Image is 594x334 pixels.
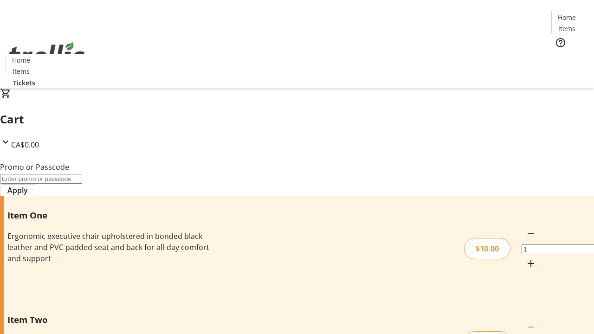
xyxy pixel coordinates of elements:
button: Increment by one [522,254,540,273]
span: Home [12,55,30,65]
span: Apply [7,185,28,196]
a: Tickets [551,54,588,64]
span: Tickets [559,54,581,64]
button: Decrement by one [522,225,540,243]
button: Help [551,33,570,52]
h3: Item Two [7,313,210,326]
a: Home [552,13,581,22]
a: Items [6,66,36,76]
a: Home [6,55,36,65]
a: Tickets [6,78,43,88]
span: Home [558,13,576,22]
span: Items [13,66,30,76]
img: Orient E2E Organization T6w4RVvN1s's Logo [6,32,88,78]
div: $10.00 [464,238,510,259]
div: Ergonomic executive chair upholstered in bonded black leather and PVC padded seat and back for al... [7,231,210,264]
span: Items [558,24,575,33]
h3: Item One [7,209,210,222]
a: Items [552,24,581,33]
span: Tickets [13,78,35,88]
span: CA$0.00 [11,140,39,150]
